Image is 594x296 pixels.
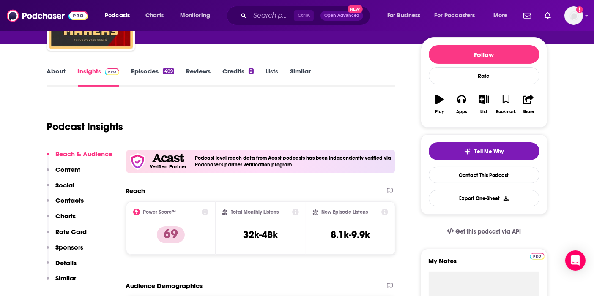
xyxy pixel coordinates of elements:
img: Podchaser Pro [530,253,545,260]
p: Social [56,181,75,189]
span: For Business [387,10,421,22]
button: Open AdvancedNew [320,11,363,21]
span: Monitoring [180,10,210,22]
h3: 32k-48k [243,228,278,241]
p: Charts [56,212,76,220]
p: Details [56,259,77,267]
span: Ctrl K [294,10,314,21]
img: verfied icon [129,153,146,170]
button: open menu [99,9,141,22]
button: Apps [451,89,473,119]
h4: Podcast level reach data from Acast podcasts has been independently verified via Podchaser's part... [195,155,392,168]
a: Pro website [530,252,545,260]
a: Lists [266,67,278,87]
button: Content [47,166,81,181]
img: tell me why sparkle [464,148,471,155]
button: Similar [47,274,77,290]
a: Get this podcast via API [440,221,528,242]
button: Reach & Audience [47,150,113,166]
a: Reviews [186,67,211,87]
div: Play [435,109,444,114]
button: open menu [381,9,431,22]
p: Similar [56,274,77,282]
span: For Podcasters [435,10,475,22]
a: Episodes409 [131,67,174,87]
button: tell me why sparkleTell Me Why [429,142,539,160]
span: New [348,5,363,13]
a: Charts [140,9,169,22]
button: Contacts [47,196,84,212]
h2: Audience Demographics [126,282,203,290]
button: List [473,89,495,119]
p: Content [56,166,81,174]
svg: Add a profile image [576,6,583,13]
img: User Profile [564,6,583,25]
a: Credits2 [222,67,254,87]
span: Open Advanced [324,14,359,18]
button: Bookmark [495,89,517,119]
p: Reach & Audience [56,150,113,158]
div: List [481,109,487,114]
button: Play [429,89,451,119]
div: Search podcasts, credits, & more... [235,6,378,25]
h1: Podcast Insights [47,120,123,133]
a: About [47,67,66,87]
span: More [493,10,508,22]
h3: 8.1k-9.9k [331,228,370,241]
label: My Notes [429,257,539,272]
a: Show notifications dropdown [541,8,554,23]
button: open menu [174,9,221,22]
button: Details [47,259,77,274]
button: Sponsors [47,243,84,259]
input: Search podcasts, credits, & more... [250,9,294,22]
a: InsightsPodchaser Pro [78,67,120,87]
div: 409 [163,68,174,74]
h5: Verified Partner [150,164,187,169]
div: 2 [249,68,254,74]
div: Share [523,109,534,114]
div: Apps [456,109,467,114]
h2: Power Score™ [143,209,176,215]
button: Charts [47,212,76,228]
h2: Reach [126,187,145,195]
button: Export One-Sheet [429,190,539,206]
div: Open Intercom Messenger [565,250,586,271]
img: Acast [152,154,184,163]
h2: Total Monthly Listens [231,209,279,215]
a: Contact This Podcast [429,167,539,183]
h2: New Episode Listens [321,209,368,215]
button: Show profile menu [564,6,583,25]
button: Share [517,89,539,119]
p: 69 [157,226,185,243]
button: open menu [429,9,487,22]
span: Logged in as kirstycam [564,6,583,25]
img: Podchaser Pro [105,68,120,75]
span: Podcasts [105,10,130,22]
div: Rate [429,67,539,84]
p: Sponsors [56,243,84,251]
img: Podchaser - Follow, Share and Rate Podcasts [7,8,88,24]
a: Similar [290,67,311,87]
button: open menu [487,9,518,22]
button: Rate Card [47,228,87,243]
span: Charts [145,10,164,22]
span: Tell Me Why [474,148,504,155]
div: Bookmark [496,109,516,114]
p: Rate Card [56,228,87,236]
a: Show notifications dropdown [520,8,534,23]
button: Social [47,181,75,197]
button: Follow [429,45,539,64]
p: Contacts [56,196,84,204]
span: Get this podcast via API [455,228,521,235]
